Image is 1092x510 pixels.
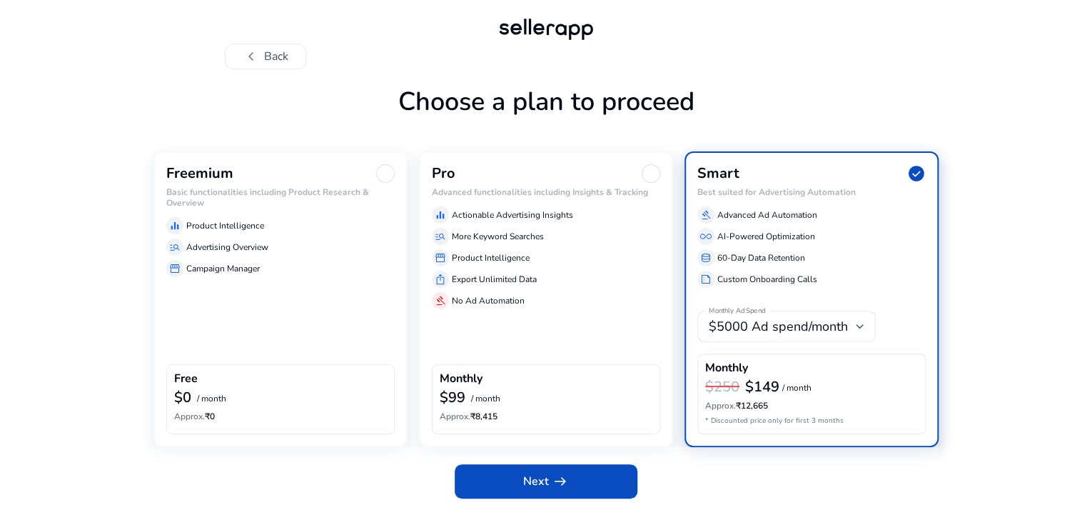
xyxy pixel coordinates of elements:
[174,411,387,421] h6: ₹0
[435,252,446,264] span: storefront
[705,400,736,411] span: Approx.
[709,306,765,316] mat-label: Monthly Ad Spend
[432,187,660,197] h6: Advanced functionalities including Insights & Tracking
[700,274,712,285] span: summarize
[709,318,848,335] span: $5000 Ad spend/month
[697,165,739,182] h3: Smart
[440,388,465,407] b: $99
[907,164,926,183] span: check_circle
[174,388,191,407] b: $0
[717,230,815,243] p: AI-Powered Optimization
[186,219,264,232] p: Product Intelligence
[700,231,712,242] span: all_inclusive
[700,252,712,264] span: database
[452,294,525,307] p: No Ad Automation
[174,372,198,386] h4: Free
[435,231,446,242] span: manage_search
[169,263,181,274] span: storefront
[552,473,569,490] span: arrow_right_alt
[435,295,446,306] span: gavel
[174,411,205,422] span: Approx.
[440,372,482,386] h4: Monthly
[435,209,446,221] span: equalizer
[523,473,569,490] span: Next
[432,165,455,182] h3: Pro
[452,251,530,264] p: Product Intelligence
[440,411,652,421] h6: ₹8,415
[471,394,500,404] p: / month
[435,274,446,285] span: ios_share
[166,187,395,208] h6: Basic functionalities including Product Research & Overview
[169,241,181,253] span: manage_search
[705,416,918,426] p: * Discounted price only for first 3 months
[153,86,939,151] h1: Choose a plan to proceed
[440,411,470,422] span: Approx.
[717,251,805,264] p: 60-Day Data Retention
[243,48,260,65] span: chevron_left
[225,44,306,69] button: chevron_leftBack
[782,384,812,393] p: / month
[705,379,739,396] h3: $250
[186,262,260,275] p: Campaign Manager
[169,220,181,231] span: equalizer
[166,165,233,182] h3: Freemium
[452,209,573,221] p: Actionable Advertising Insights
[705,401,918,411] h6: ₹12,665
[717,209,817,221] p: Advanced Ad Automation
[197,394,226,404] p: / month
[745,377,779,396] b: $149
[697,187,926,197] h6: Best suited for Advertising Automation
[705,361,748,375] h4: Monthly
[700,209,712,221] span: gavel
[717,273,817,286] p: Custom Onboarding Calls
[186,241,268,254] p: Advertising Overview
[455,464,637,499] button: Nextarrow_right_alt
[452,273,537,286] p: Export Unlimited Data
[452,230,544,243] p: More Keyword Searches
